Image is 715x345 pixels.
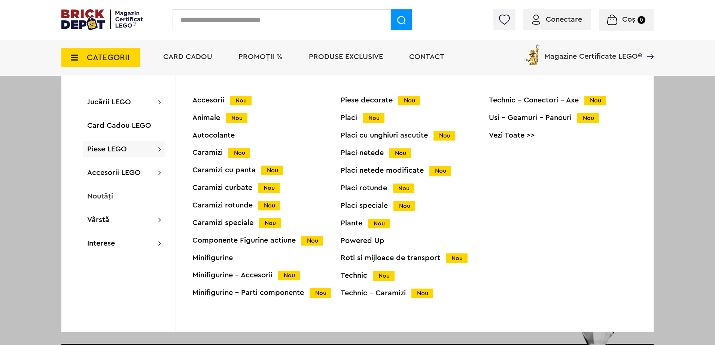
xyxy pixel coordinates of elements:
[622,16,635,23] span: Coș
[409,53,444,61] a: Contact
[238,53,283,61] a: PROMOȚII %
[638,16,645,24] small: 0
[87,53,130,62] span: CATEGORII
[532,16,582,23] a: Conectare
[544,43,642,60] span: Magazine Certificate LEGO®
[163,53,212,61] a: Card Cadou
[546,16,582,23] span: Conectare
[309,53,383,61] a: Produse exclusive
[642,43,654,50] a: Magazine Certificate LEGO®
